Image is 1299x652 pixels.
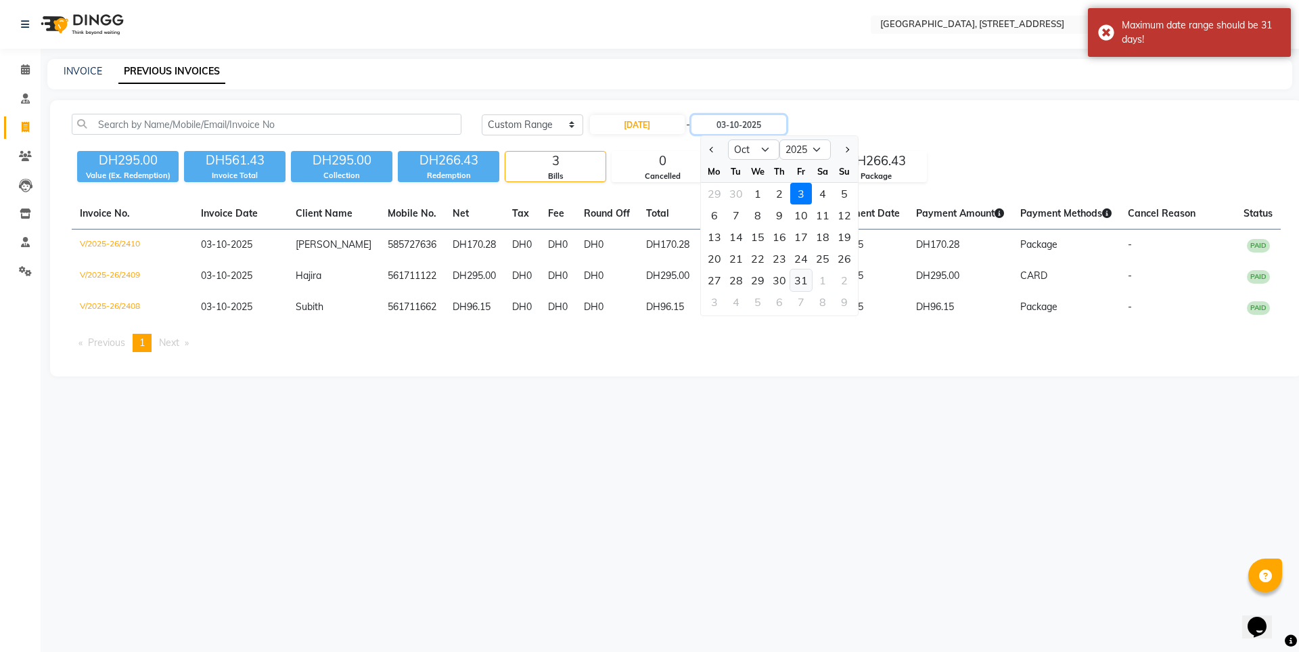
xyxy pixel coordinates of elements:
[540,261,576,292] td: DH0
[826,171,926,182] div: Package
[1128,207,1195,219] span: Cancel Reason
[691,115,786,134] input: End Date
[725,248,747,269] div: Tuesday, October 21, 2025
[1244,207,1273,219] span: Status
[812,291,834,313] div: 8
[769,226,790,248] div: Thursday, October 16, 2025
[834,291,855,313] div: 9
[704,160,725,182] div: Mo
[812,269,834,291] div: 1
[747,160,769,182] div: We
[1020,301,1057,313] span: Package
[380,261,445,292] td: 561711122
[706,139,718,160] button: Previous month
[725,291,747,313] div: 4
[725,226,747,248] div: 14
[790,248,812,269] div: Friday, October 24, 2025
[72,261,193,292] td: V/2025-26/2409
[725,269,747,291] div: 28
[747,226,769,248] div: Wednesday, October 15, 2025
[201,301,252,313] span: 03-10-2025
[388,207,436,219] span: Mobile No.
[118,60,225,84] a: PREVIOUS INVOICES
[812,248,834,269] div: Saturday, October 25, 2025
[512,207,529,219] span: Tax
[646,207,669,219] span: Total
[812,226,834,248] div: 18
[612,152,712,171] div: 0
[704,291,725,313] div: 3
[812,204,834,226] div: 11
[790,204,812,226] div: Friday, October 10, 2025
[834,204,855,226] div: Sunday, October 12, 2025
[1128,269,1132,282] span: -
[725,226,747,248] div: Tuesday, October 14, 2025
[296,238,371,251] span: [PERSON_NAME]
[72,114,461,135] input: Search by Name/Mobile/Email/Invoice No
[540,230,576,261] td: DH0
[790,226,812,248] div: 17
[725,160,747,182] div: Tu
[790,160,812,182] div: Fr
[769,183,790,204] div: Thursday, October 2, 2025
[769,291,790,313] div: 6
[1020,207,1112,219] span: Payment Methods
[704,204,725,226] div: 6
[725,248,747,269] div: 21
[380,230,445,261] td: 585727636
[704,226,725,248] div: Monday, October 13, 2025
[769,248,790,269] div: Thursday, October 23, 2025
[834,204,855,226] div: 12
[584,207,630,219] span: Round Off
[779,139,831,160] select: Select year
[812,226,834,248] div: Saturday, October 18, 2025
[704,183,725,204] div: 29
[576,230,638,261] td: DH0
[638,230,698,261] td: DH170.28
[1242,598,1285,638] iframe: chat widget
[725,204,747,226] div: 7
[790,248,812,269] div: 24
[725,183,747,204] div: Tuesday, September 30, 2025
[834,183,855,204] div: 5
[826,152,926,171] div: DH266.43
[638,261,698,292] td: DH295.00
[747,204,769,226] div: 8
[77,151,179,170] div: DH295.00
[548,207,564,219] span: Fee
[747,248,769,269] div: Wednesday, October 22, 2025
[704,226,725,248] div: 13
[201,269,252,282] span: 03-10-2025
[698,261,733,292] td: DH0
[790,291,812,313] div: Friday, November 7, 2025
[747,269,769,291] div: Wednesday, October 29, 2025
[812,269,834,291] div: Saturday, November 1, 2025
[291,151,392,170] div: DH295.00
[80,207,130,219] span: Invoice No.
[747,291,769,313] div: 5
[769,248,790,269] div: 23
[747,204,769,226] div: Wednesday, October 8, 2025
[916,207,1004,219] span: Payment Amount
[908,230,1012,261] td: DH170.28
[704,183,725,204] div: Monday, September 29, 2025
[453,207,469,219] span: Net
[725,183,747,204] div: 30
[747,183,769,204] div: 1
[72,230,193,261] td: V/2025-26/2410
[540,292,576,323] td: DH0
[590,115,685,134] input: Start Date
[1020,269,1047,282] span: CARD
[790,204,812,226] div: 10
[834,226,855,248] div: Sunday, October 19, 2025
[1247,301,1270,315] span: PAID
[184,170,286,181] div: Invoice Total
[201,238,252,251] span: 03-10-2025
[790,269,812,291] div: Friday, October 31, 2025
[398,170,499,181] div: Redemption
[576,292,638,323] td: DH0
[296,269,321,282] span: Hajira
[747,269,769,291] div: 29
[834,248,855,269] div: 26
[812,183,834,204] div: 4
